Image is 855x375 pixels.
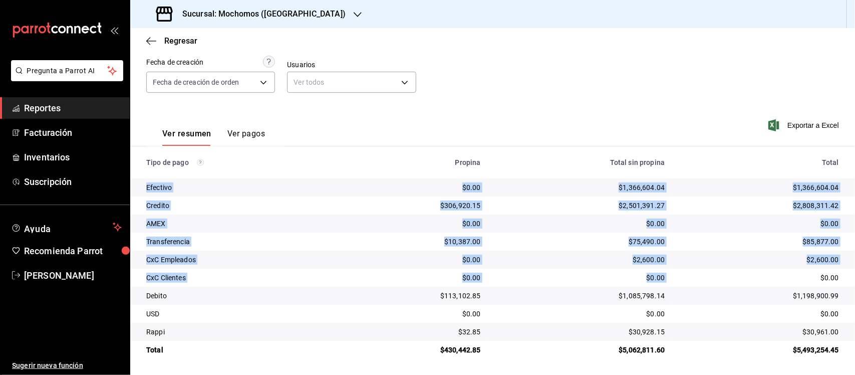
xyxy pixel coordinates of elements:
div: $0.00 [681,309,839,319]
div: $2,600.00 [681,255,839,265]
div: $430,442.85 [350,345,481,355]
div: $1,085,798.14 [497,291,665,301]
span: Facturación [24,126,122,139]
div: Transferencia [146,237,334,247]
div: $10,387.00 [350,237,481,247]
div: $30,928.15 [497,327,665,337]
span: Regresar [164,36,197,46]
div: Tipo de pago [146,158,334,166]
div: Credito [146,201,334,211]
div: $2,501,391.27 [497,201,665,211]
div: $0.00 [350,219,481,229]
div: $32.85 [350,327,481,337]
div: $5,493,254.45 [681,345,839,355]
div: Efectivo [146,182,334,193]
div: USD [146,309,334,319]
div: $0.00 [497,219,665,229]
button: Ver resumen [162,129,211,146]
span: [PERSON_NAME] [24,269,122,282]
button: open_drawer_menu [110,26,118,34]
button: Pregunta a Parrot AI [11,60,123,81]
div: Total sin propina [497,158,665,166]
span: Reportes [24,101,122,115]
span: Inventarios [24,150,122,164]
a: Pregunta a Parrot AI [7,73,123,83]
div: $2,600.00 [497,255,665,265]
div: $0.00 [497,273,665,283]
div: $1,198,900.99 [681,291,839,301]
div: $30,961.00 [681,327,839,337]
button: Exportar a Excel [770,119,839,131]
div: $5,062,811.60 [497,345,665,355]
span: Ayuda [24,221,109,233]
svg: Los pagos realizados con Pay y otras terminales son montos brutos. [197,159,204,166]
button: Ver pagos [227,129,265,146]
div: CxC Clientes [146,273,334,283]
div: $1,366,604.04 [681,182,839,193]
div: $75,490.00 [497,237,665,247]
button: Regresar [146,36,197,46]
div: Debito [146,291,334,301]
div: Fecha de creación [146,57,203,68]
div: navigation tabs [162,129,265,146]
div: Propina [350,158,481,166]
div: $0.00 [350,255,481,265]
div: $0.00 [681,219,839,229]
span: Sugerir nueva función [12,360,122,371]
span: Recomienda Parrot [24,244,122,258]
label: Usuarios [287,62,416,69]
div: $0.00 [497,309,665,319]
div: $306,920.15 [350,201,481,211]
div: CxC Empleados [146,255,334,265]
div: $0.00 [350,309,481,319]
div: Total [681,158,839,166]
div: $0.00 [681,273,839,283]
div: $0.00 [350,273,481,283]
span: Pregunta a Parrot AI [27,66,108,76]
span: Fecha de creación de orden [153,77,239,87]
div: Rappi [146,327,334,337]
span: Suscripción [24,175,122,189]
div: $113,102.85 [350,291,481,301]
div: Ver todos [287,72,416,93]
div: $2,808,311.42 [681,201,839,211]
div: $0.00 [350,182,481,193]
div: $1,366,604.04 [497,182,665,193]
div: AMEX [146,219,334,229]
h3: Sucursal: Mochomos ([GEOGRAPHIC_DATA]) [174,8,346,20]
div: Total [146,345,334,355]
div: $85,877.00 [681,237,839,247]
